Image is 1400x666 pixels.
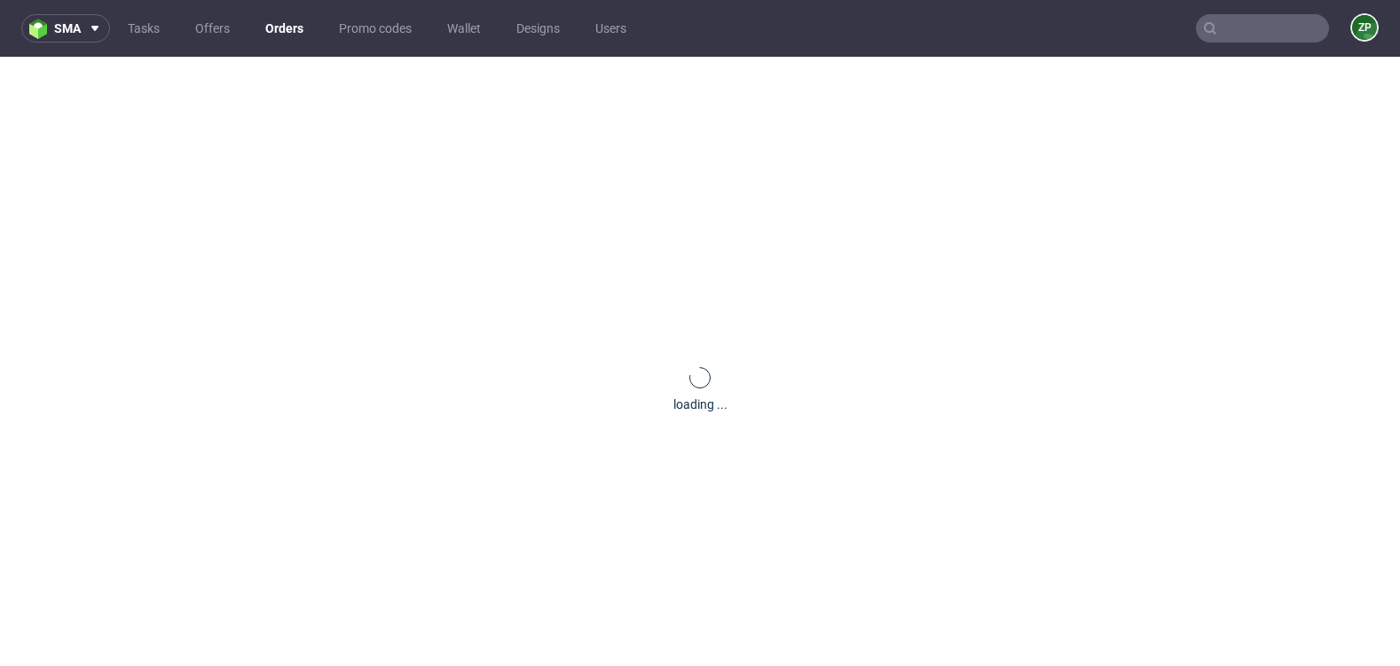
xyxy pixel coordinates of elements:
[29,19,54,39] img: logo
[117,14,170,43] a: Tasks
[21,14,110,43] button: sma
[328,14,422,43] a: Promo codes
[54,22,81,35] span: sma
[585,14,637,43] a: Users
[255,14,314,43] a: Orders
[437,14,492,43] a: Wallet
[1352,15,1377,40] figcaption: ZP
[673,396,728,413] div: loading ...
[506,14,570,43] a: Designs
[185,14,240,43] a: Offers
